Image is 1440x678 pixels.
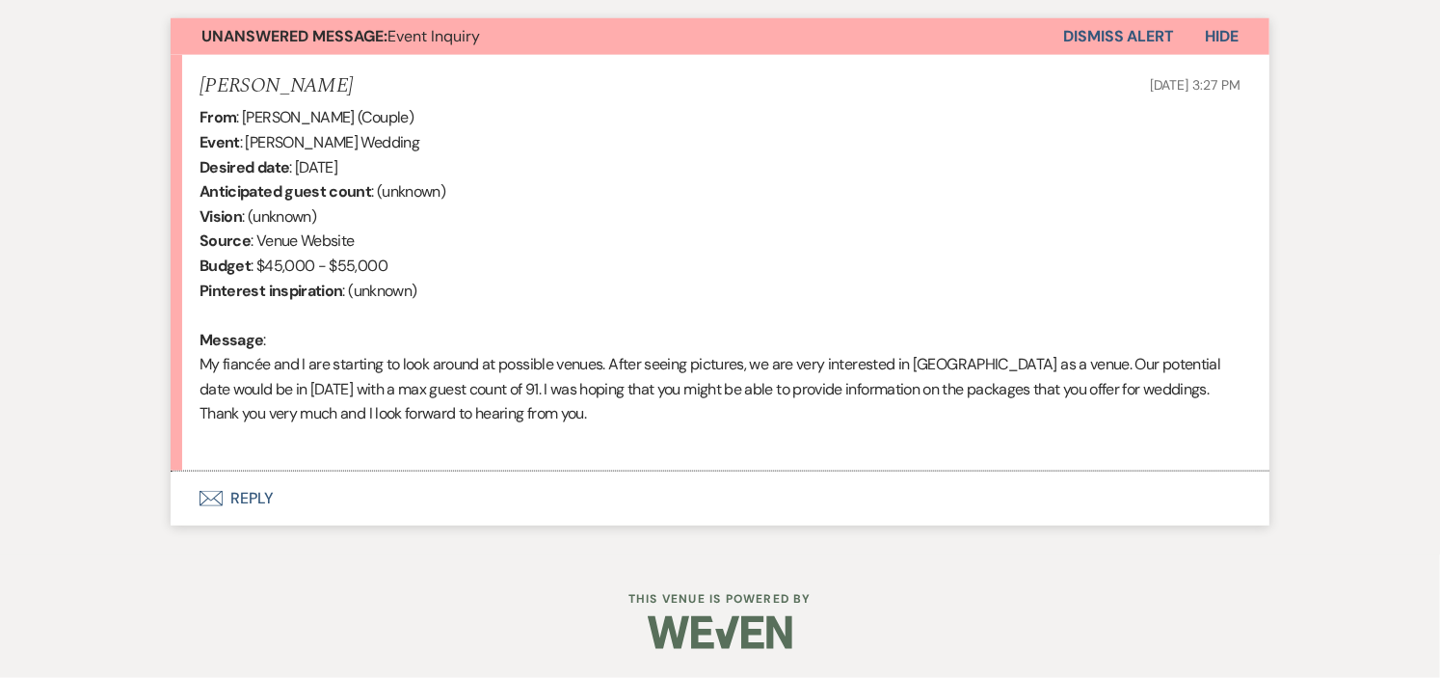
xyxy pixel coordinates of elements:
[200,105,1240,450] div: : [PERSON_NAME] (Couple) : [PERSON_NAME] Wedding : [DATE] : (unknown) : (unknown) : Venue Website...
[200,256,251,276] b: Budget
[201,26,480,46] span: Event Inquiry
[1150,76,1240,94] span: [DATE] 3:27 PM
[200,157,289,177] b: Desired date
[1174,18,1269,55] button: Hide
[201,26,387,46] strong: Unanswered Message:
[1205,26,1239,46] span: Hide
[200,132,240,152] b: Event
[200,330,264,350] b: Message
[200,107,236,127] b: From
[171,472,1269,526] button: Reply
[200,74,353,98] h5: [PERSON_NAME]
[1063,18,1174,55] button: Dismiss Alert
[648,599,792,666] img: Weven Logo
[171,18,1063,55] button: Unanswered Message:Event Inquiry
[200,181,371,202] b: Anticipated guest count
[200,206,242,227] b: Vision
[200,281,343,301] b: Pinterest inspiration
[200,231,251,251] b: Source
